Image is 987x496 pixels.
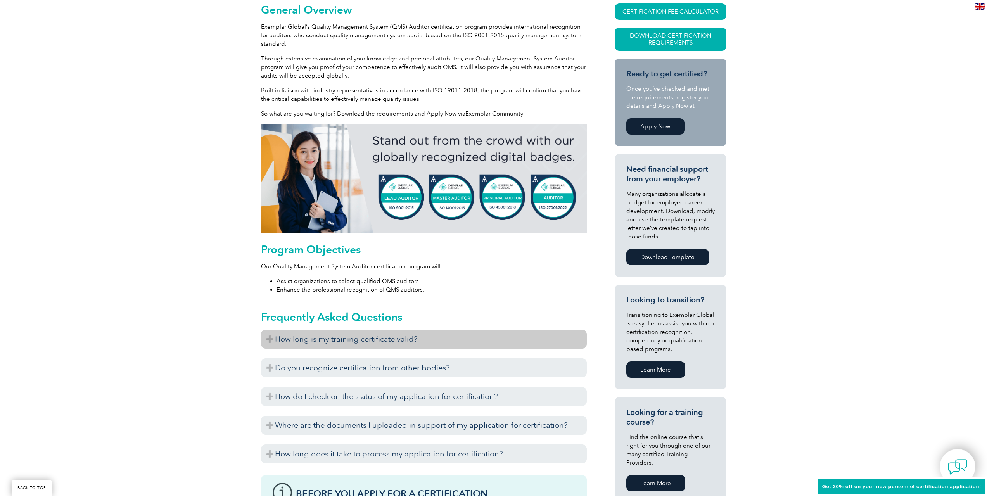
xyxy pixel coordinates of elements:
a: Download Template [626,249,709,265]
a: Apply Now [626,118,685,135]
p: Find the online course that’s right for you through one of our many certified Training Providers. [626,433,715,467]
h3: Looking for a training course? [626,408,715,427]
h3: How long is my training certificate valid? [261,330,587,349]
p: Our Quality Management System Auditor certification program will: [261,262,587,271]
img: contact-chat.png [948,457,967,477]
a: Download Certification Requirements [615,28,726,51]
h3: How long does it take to process my application for certification? [261,444,587,463]
img: badges [261,124,587,233]
p: Transitioning to Exemplar Global is easy! Let us assist you with our certification recognition, c... [626,311,715,353]
a: Exemplar Community [465,110,523,117]
h3: How do I check on the status of my application for certification? [261,387,587,406]
li: Enhance the professional recognition of QMS auditors. [277,285,587,294]
h3: Do you recognize certification from other bodies? [261,358,587,377]
h3: Where are the documents I uploaded in support of my application for certification? [261,416,587,435]
p: Once you’ve checked and met the requirements, register your details and Apply Now at [626,85,715,110]
img: en [975,3,985,10]
a: Learn More [626,475,685,491]
a: Learn More [626,361,685,378]
h2: Frequently Asked Questions [261,311,587,323]
p: Exemplar Global’s Quality Management System (QMS) Auditor certification program provides internat... [261,22,587,48]
p: So what are you waiting for? Download the requirements and Apply Now via . [261,109,587,118]
a: BACK TO TOP [12,480,52,496]
p: Built in liaison with industry representatives in accordance with ISO 19011:2018, the program wil... [261,86,587,103]
h3: Need financial support from your employer? [626,164,715,184]
p: Through extensive examination of your knowledge and personal attributes, our Quality Management S... [261,54,587,80]
a: CERTIFICATION FEE CALCULATOR [615,3,726,20]
h3: Looking to transition? [626,295,715,305]
h2: General Overview [261,3,587,16]
li: Assist organizations to select qualified QMS auditors [277,277,587,285]
span: Get 20% off on your new personnel certification application! [822,484,981,489]
h3: Ready to get certified? [626,69,715,79]
h2: Program Objectives [261,243,587,256]
p: Many organizations allocate a budget for employee career development. Download, modify and use th... [626,190,715,241]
